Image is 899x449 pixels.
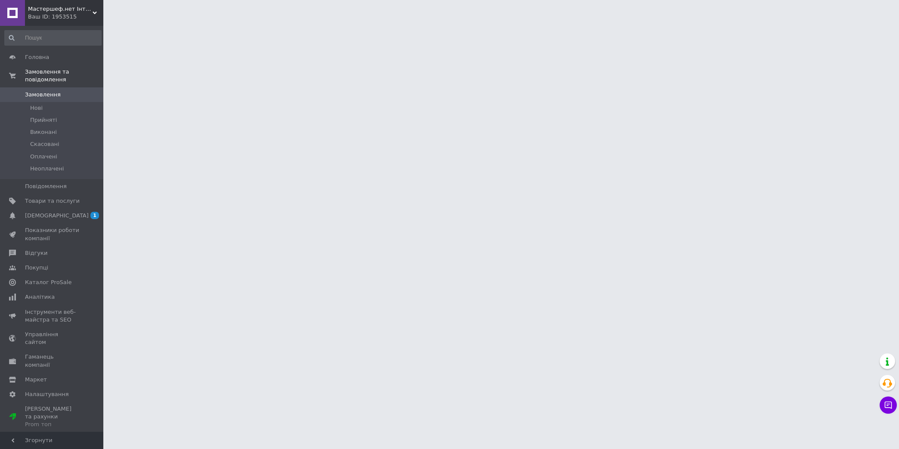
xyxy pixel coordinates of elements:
span: Замовлення та повідомлення [25,68,103,84]
span: Прийняті [30,116,57,124]
input: Пошук [4,30,102,46]
span: 1 [90,212,99,219]
span: Скасовані [30,140,59,148]
button: Чат з покупцем [880,396,897,414]
span: [DEMOGRAPHIC_DATA] [25,212,89,220]
span: Гаманець компанії [25,353,80,368]
span: Виконані [30,128,57,136]
span: Інструменти веб-майстра та SEO [25,308,80,324]
span: Товари та послуги [25,197,80,205]
span: Оплачені [30,153,57,161]
div: Prom топ [25,421,80,428]
span: Нові [30,104,43,112]
span: [PERSON_NAME] та рахунки [25,405,80,429]
span: Головна [25,53,49,61]
span: Аналітика [25,293,55,301]
span: Замовлення [25,91,61,99]
span: Каталог ProSale [25,279,71,286]
span: Налаштування [25,390,69,398]
span: Показники роботи компанії [25,226,80,242]
span: Неоплачені [30,165,64,173]
span: Мастершеф.нет Iнтернет магазин посуду та побутової техніки [28,5,93,13]
span: Покупці [25,264,48,272]
span: Управління сайтом [25,331,80,346]
span: Маркет [25,376,47,384]
span: Повідомлення [25,183,67,190]
div: Ваш ID: 1953515 [28,13,103,21]
span: Відгуки [25,249,47,257]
